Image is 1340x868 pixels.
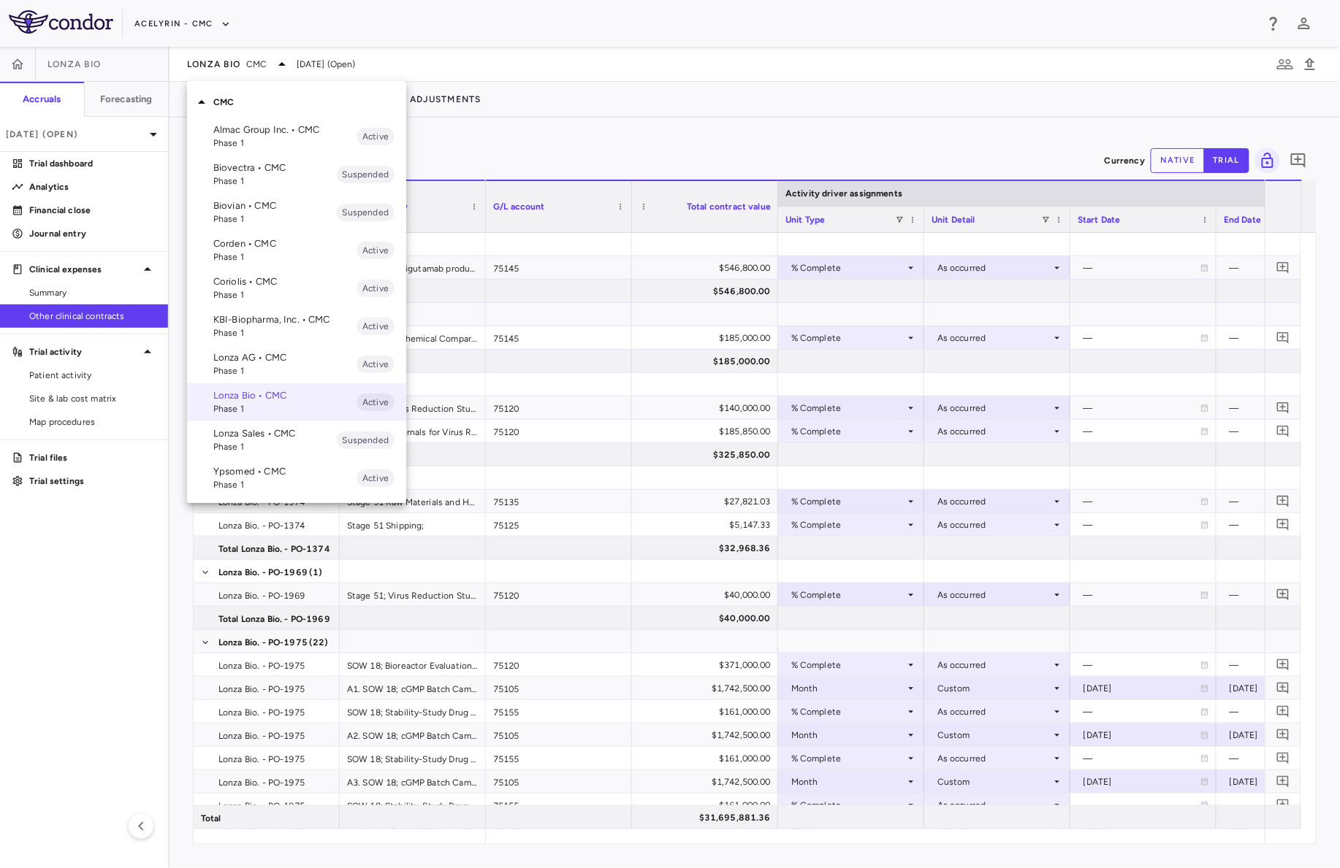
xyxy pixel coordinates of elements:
[187,87,406,118] div: CMC
[213,288,357,302] span: Phase 1
[213,137,357,150] span: Phase 1
[213,275,357,288] p: Coriolis • CMC
[357,244,395,257] span: Active
[213,478,357,491] span: Phase 1
[357,320,395,333] span: Active
[187,118,406,155] div: Almac Group Inc. • CMCPhase 1Active
[187,155,406,193] div: Biovectra • CMCPhase 1Suspended
[213,402,357,415] span: Phase 1
[213,427,337,440] p: Lonza Sales • CMC
[213,199,337,212] p: Biovian • CMC
[213,123,357,137] p: Almac Group Inc. • CMC
[213,351,357,364] p: Lonza AG • CMC
[187,307,406,345] div: KBI-Biopharma, Inc. • CMCPhase 1Active
[187,345,406,383] div: Lonza AG • CMCPhase 1Active
[213,250,357,264] span: Phase 1
[337,434,395,447] span: Suspended
[337,206,395,219] span: Suspended
[213,440,337,453] span: Phase 1
[187,269,406,307] div: Coriolis • CMCPhase 1Active
[213,96,406,109] p: CMC
[213,364,357,377] span: Phase 1
[357,358,395,371] span: Active
[213,313,357,326] p: KBI-Biopharma, Inc. • CMC
[187,383,406,421] div: Lonza Bio • CMCPhase 1Active
[187,231,406,269] div: Corden • CMCPhase 1Active
[213,161,337,174] p: Biovectra • CMC
[213,326,357,339] span: Phase 1
[357,130,395,143] span: Active
[213,389,357,402] p: Lonza Bio • CMC
[213,237,357,250] p: Corden • CMC
[187,459,406,497] div: Ypsomed • CMCPhase 1Active
[357,282,395,295] span: Active
[213,174,337,188] span: Phase 1
[213,465,357,478] p: Ypsomed • CMC
[213,212,337,226] span: Phase 1
[187,421,406,459] div: Lonza Sales • CMCPhase 1Suspended
[187,193,406,231] div: Biovian • CMCPhase 1Suspended
[357,472,395,485] span: Active
[337,168,395,181] span: Suspended
[357,396,395,409] span: Active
